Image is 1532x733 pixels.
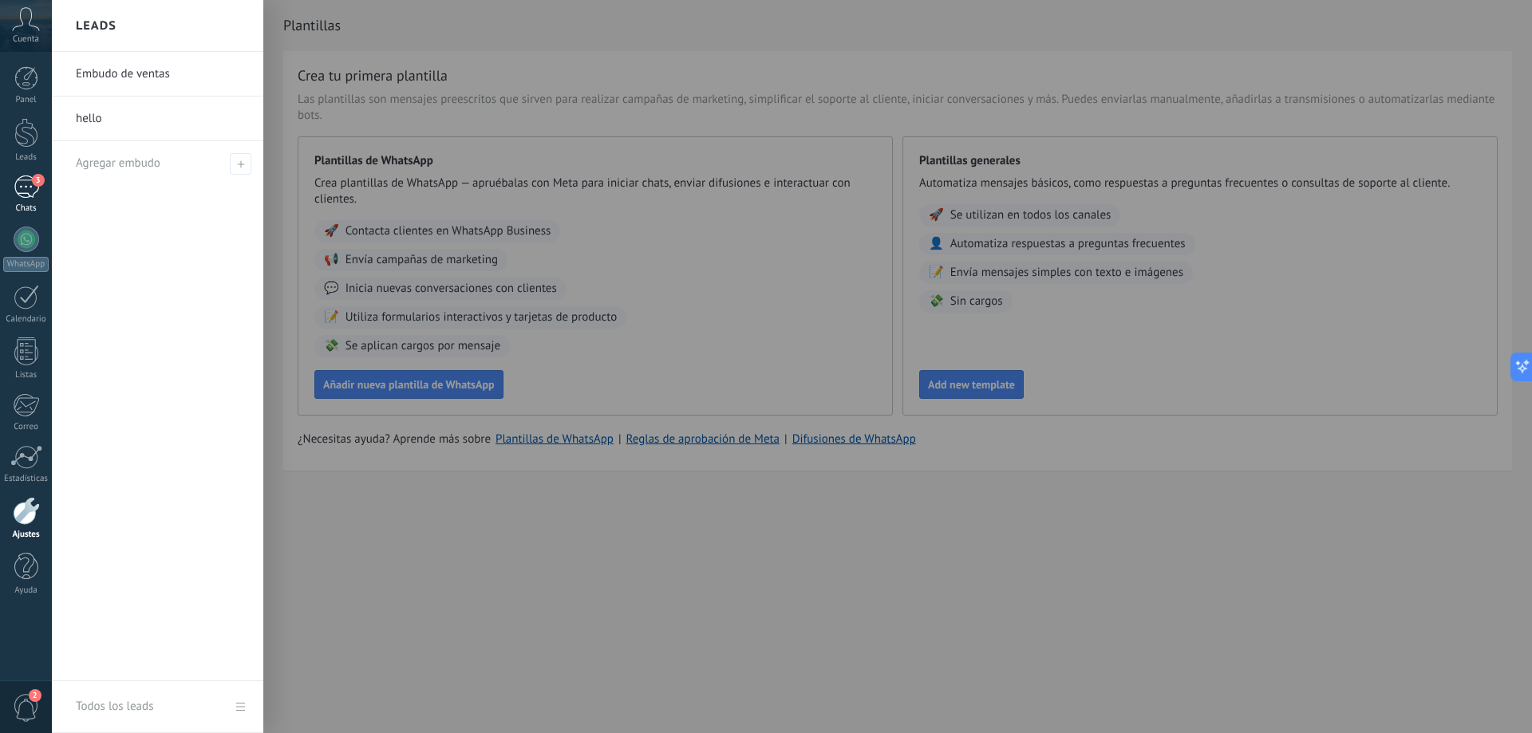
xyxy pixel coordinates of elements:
[76,684,153,729] div: Todos los leads
[3,314,49,325] div: Calendario
[3,95,49,105] div: Panel
[3,370,49,380] div: Listas
[76,52,247,97] a: Embudo de ventas
[32,174,45,187] span: 3
[3,474,49,484] div: Estadísticas
[3,530,49,540] div: Ajustes
[29,689,41,702] span: 2
[3,585,49,596] div: Ayuda
[76,1,116,51] h2: Leads
[230,153,251,175] span: Agregar embudo
[13,34,39,45] span: Cuenta
[3,203,49,214] div: Chats
[3,422,49,432] div: Correo
[3,152,49,163] div: Leads
[52,681,263,733] a: Todos los leads
[3,257,49,272] div: WhatsApp
[76,156,160,171] span: Agregar embudo
[76,97,247,141] a: hello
